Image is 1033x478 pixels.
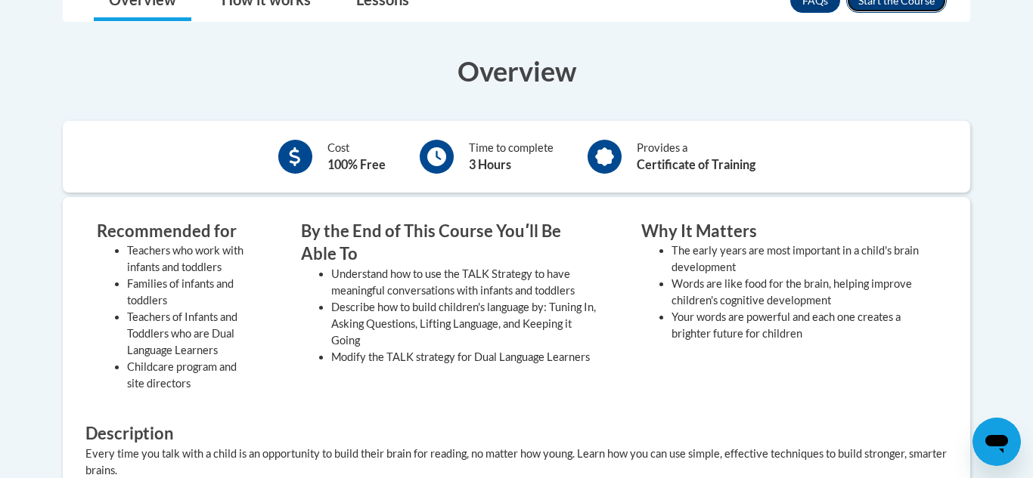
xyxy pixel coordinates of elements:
li: Describe how to build children's language by: Tuning In, Asking Questions, Lifting Language, and ... [331,299,596,349]
li: Teachers of Infants and Toddlers who are Dual Language Learners [127,309,256,359]
h3: Overview [63,52,970,90]
li: Words are like food for the brain, helping improve children's cognitive development [672,276,936,309]
div: Cost [327,140,386,174]
h3: Why It Matters [641,220,936,243]
li: The early years are most important in a child's brain development [672,242,936,276]
li: Childcare program and site directors [127,359,256,392]
div: Provides a [637,140,755,174]
h3: By the End of This Course Youʹll Be Able To [301,220,596,267]
b: 3 Hours [469,157,511,171]
div: Time to complete [469,140,554,174]
h3: Recommended for [97,220,256,243]
li: Modify the TALK strategy for Dual Language Learners [331,349,596,365]
b: Certificate of Training [637,157,755,171]
li: Understand how to use the TALK Strategy to have meaningful conversations with infants and toddlers [331,266,596,299]
li: Teachers who work with infants and toddlers [127,242,256,276]
li: Your words are powerful and each one creates a brighter future for children [672,309,936,342]
iframe: Button to launch messaging window [973,418,1021,466]
h3: Description [85,422,948,446]
li: Families of infants and toddlers [127,276,256,309]
b: 100% Free [327,157,386,171]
